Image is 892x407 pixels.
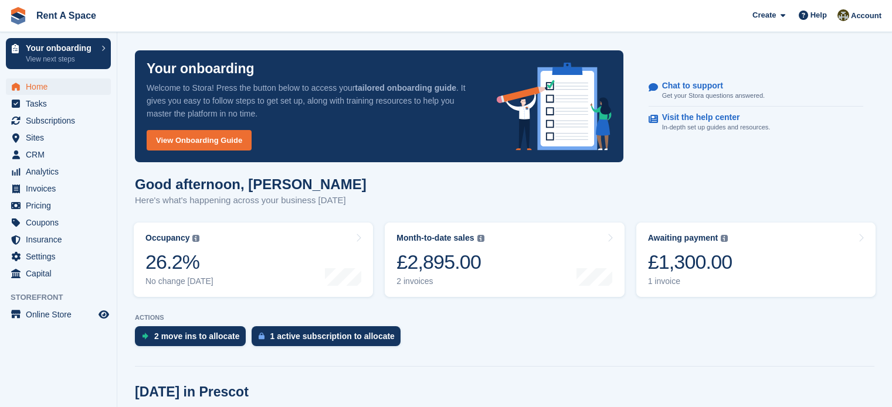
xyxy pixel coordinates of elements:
[6,248,111,265] a: menu
[26,197,96,214] span: Pricing
[662,122,771,132] p: In-depth set up guides and resources.
[192,235,199,242] img: icon-info-grey-7440780725fd019a000dd9b08b2336e03edf1995a4989e88bcd33f0948082b44.svg
[837,9,849,21] img: Kevin Murphy
[26,78,96,95] span: Home
[6,265,111,282] a: menu
[6,214,111,231] a: menu
[142,333,148,340] img: move_ins_to_allocate_icon-fdf77a2bb77ea45bf5b3d319d69a93e2d87916cf1d5bf7949dd705db3b84f3ca.svg
[145,233,189,243] div: Occupancy
[6,231,111,248] a: menu
[135,326,252,352] a: 2 move ins to allocate
[6,180,111,197] a: menu
[26,214,96,231] span: Coupons
[851,10,881,22] span: Account
[497,63,612,151] img: onboarding-info-6c161a55d2c0e0a8cae90662b2fe09162a5109e8cc188191df67fb4f79e88e88.svg
[6,197,111,214] a: menu
[135,384,249,400] h2: [DATE] in Prescot
[26,112,96,129] span: Subscriptions
[752,9,776,21] span: Create
[26,95,96,112] span: Tasks
[145,276,213,286] div: No change [DATE]
[648,233,718,243] div: Awaiting payment
[636,223,876,297] a: Awaiting payment £1,300.00 1 invoice
[396,233,474,243] div: Month-to-date sales
[147,130,252,151] a: View Onboarding Guide
[26,306,96,323] span: Online Store
[134,223,373,297] a: Occupancy 26.2% No change [DATE]
[97,307,111,322] a: Preview store
[810,9,827,21] span: Help
[26,129,96,146] span: Sites
[270,331,395,341] div: 1 active subscription to allocate
[6,163,111,180] a: menu
[6,78,111,95] a: menu
[6,129,111,146] a: menu
[26,44,96,52] p: Your onboarding
[396,276,484,286] div: 2 invoices
[6,95,111,112] a: menu
[6,112,111,129] a: menu
[662,91,765,101] p: Get your Stora questions answered.
[145,250,213,274] div: 26.2%
[32,6,101,25] a: Rent A Space
[26,180,96,197] span: Invoices
[11,292,117,303] span: Storefront
[135,194,367,207] p: Here's what's happening across your business [DATE]
[26,248,96,265] span: Settings
[135,314,874,322] p: ACTIONS
[396,250,484,274] div: £2,895.00
[26,265,96,282] span: Capital
[6,38,111,69] a: Your onboarding View next steps
[649,75,863,107] a: Chat to support Get your Stora questions answered.
[135,176,367,192] h1: Good afternoon, [PERSON_NAME]
[648,250,732,274] div: £1,300.00
[259,332,264,340] img: active_subscription_to_allocate_icon-d502201f5373d7db506a760aba3b589e785aa758c864c3986d89f69b8ff3...
[6,306,111,323] a: menu
[721,235,728,242] img: icon-info-grey-7440780725fd019a000dd9b08b2336e03edf1995a4989e88bcd33f0948082b44.svg
[355,83,456,93] strong: tailored onboarding guide
[147,81,478,120] p: Welcome to Stora! Press the button below to access your . It gives you easy to follow steps to ge...
[26,163,96,180] span: Analytics
[662,112,761,122] p: Visit the help center
[477,235,484,242] img: icon-info-grey-7440780725fd019a000dd9b08b2336e03edf1995a4989e88bcd33f0948082b44.svg
[662,81,755,91] p: Chat to support
[26,231,96,248] span: Insurance
[6,146,111,163] a: menu
[648,276,732,286] div: 1 invoice
[649,107,863,138] a: Visit the help center In-depth set up guides and resources.
[26,54,96,64] p: View next steps
[154,331,240,341] div: 2 move ins to allocate
[147,62,255,76] p: Your onboarding
[9,7,27,25] img: stora-icon-8386f47178a22dfd0bd8f6a31ec36ba5ce8667c1dd55bd0f319d3a0aa187defe.svg
[252,326,406,352] a: 1 active subscription to allocate
[385,223,624,297] a: Month-to-date sales £2,895.00 2 invoices
[26,146,96,163] span: CRM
